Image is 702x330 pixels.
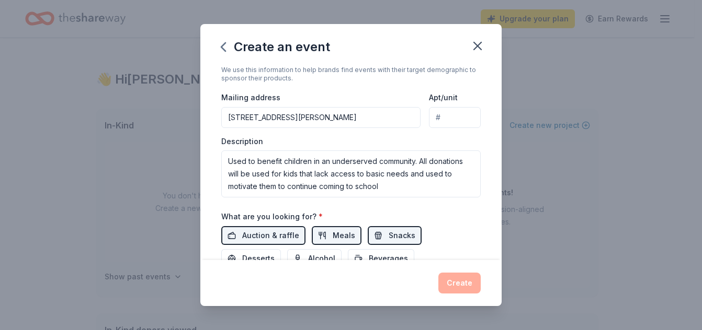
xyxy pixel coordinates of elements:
input: # [429,107,481,128]
button: Auction & raffle [221,226,305,245]
textarea: Used to benefit children in an underserved community. All donations will be used for kids that la... [221,150,481,197]
button: Desserts [221,249,281,268]
button: Beverages [348,249,414,268]
button: Alcohol [287,249,342,268]
span: Alcohol [308,252,335,265]
span: Snacks [389,229,415,242]
span: Beverages [369,252,408,265]
label: Mailing address [221,92,280,103]
label: Apt/unit [429,92,458,103]
button: Snacks [368,226,422,245]
span: Auction & raffle [242,229,299,242]
span: Desserts [242,252,275,265]
label: Description [221,136,263,147]
div: Create an event [221,39,330,55]
span: Meals [333,229,355,242]
div: We use this information to help brands find events with their target demographic to sponsor their... [221,66,481,82]
button: Meals [312,226,361,245]
label: What are you looking for? [221,211,323,222]
input: Enter a US address [221,107,421,128]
